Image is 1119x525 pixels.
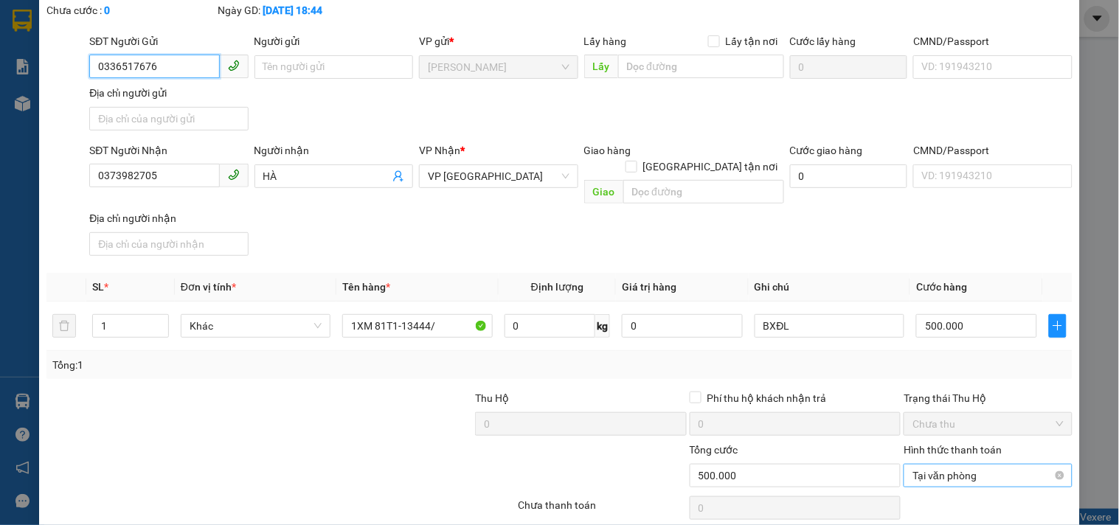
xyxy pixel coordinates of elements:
div: Chưa cước : [46,2,215,18]
input: Ghi Chú [755,314,904,338]
span: VP Đà Nẵng [428,165,569,187]
span: Lê Đại Hành [428,56,569,78]
span: Giao hàng [584,145,631,156]
input: Cước giao hàng [790,164,908,188]
span: phone [228,60,240,72]
span: Tại văn phòng [912,465,1063,487]
div: Địa chỉ người nhận [89,210,248,226]
button: plus [1049,314,1067,338]
span: [GEOGRAPHIC_DATA] tận nơi [637,159,784,175]
input: Cước lấy hàng [790,55,908,79]
span: Lấy hàng [584,35,627,47]
input: Địa chỉ của người gửi [89,107,248,131]
span: Khác [190,315,322,337]
span: Định lượng [531,281,583,293]
span: kg [595,314,610,338]
span: Phí thu hộ khách nhận trả [701,390,833,406]
span: phone [228,169,240,181]
div: CMND/Passport [913,142,1072,159]
input: VD: Bàn, Ghế [342,314,492,338]
label: Hình thức thanh toán [904,444,1002,456]
span: Đơn vị tính [181,281,236,293]
div: Ngày GD: [218,2,387,18]
label: Cước lấy hàng [790,35,856,47]
span: Lấy [584,55,618,78]
span: Tổng cước [690,444,738,456]
div: Tổng: 1 [52,357,433,373]
span: user-add [392,170,404,182]
span: VP Nhận [419,145,460,156]
span: plus [1050,320,1066,332]
span: Thu Hộ [475,392,509,404]
span: Lấy tận nơi [720,33,784,49]
div: Người nhận [254,142,413,159]
span: Giá trị hàng [622,281,676,293]
b: 0 [104,4,110,16]
input: Dọc đường [618,55,784,78]
div: Người gửi [254,33,413,49]
div: CMND/Passport [913,33,1072,49]
div: SĐT Người Nhận [89,142,248,159]
input: Dọc đường [623,180,784,204]
span: Giao [584,180,623,204]
span: Cước hàng [916,281,967,293]
b: [DATE] 18:44 [263,4,323,16]
span: Tên hàng [342,281,390,293]
span: close-circle [1056,471,1064,480]
div: SĐT Người Gửi [89,33,248,49]
div: Chưa thanh toán [516,497,687,523]
label: Cước giao hàng [790,145,863,156]
th: Ghi chú [749,273,910,302]
span: Chưa thu [912,413,1063,435]
div: Địa chỉ người gửi [89,85,248,101]
span: SL [92,281,104,293]
div: Trạng thái Thu Hộ [904,390,1072,406]
input: Địa chỉ của người nhận [89,232,248,256]
div: VP gửi [419,33,578,49]
button: delete [52,314,76,338]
